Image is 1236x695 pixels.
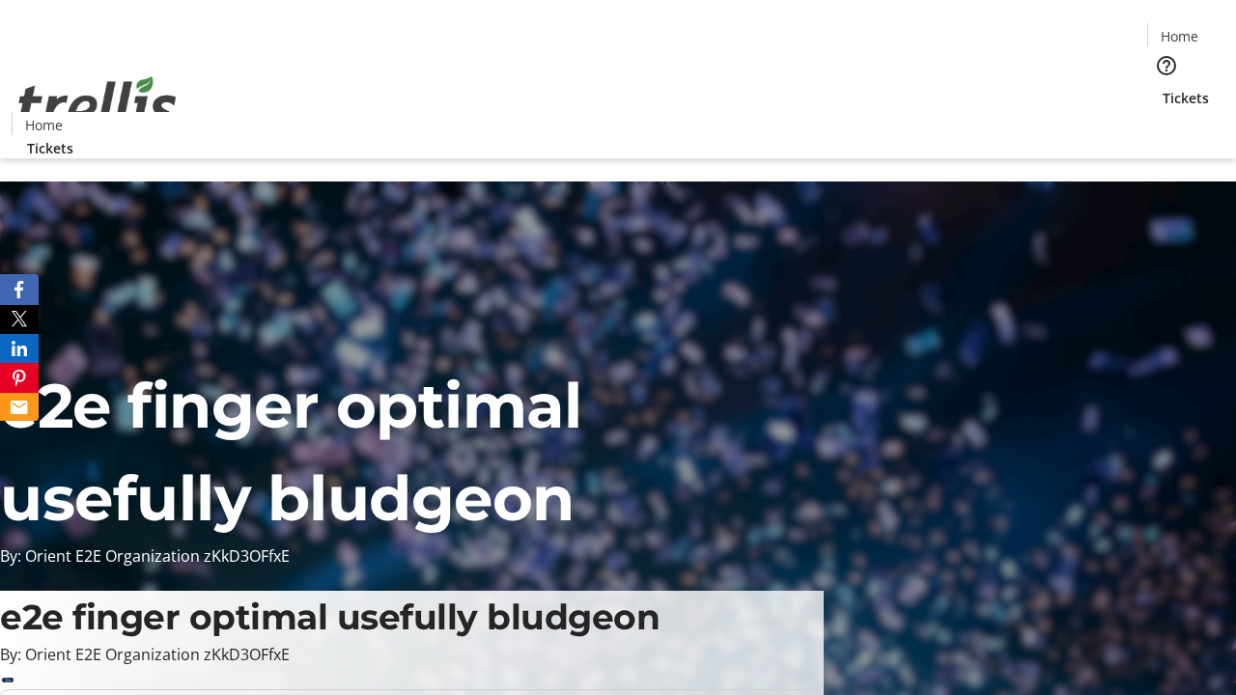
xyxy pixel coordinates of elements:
[13,115,74,135] a: Home
[1163,88,1209,108] span: Tickets
[27,138,73,158] span: Tickets
[25,115,63,135] span: Home
[12,138,89,158] a: Tickets
[1147,46,1186,85] button: Help
[12,55,183,152] img: Orient E2E Organization zKkD3OFfxE's Logo
[1148,26,1210,46] a: Home
[1161,26,1198,46] span: Home
[1147,88,1224,108] a: Tickets
[1147,108,1186,147] button: Cart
